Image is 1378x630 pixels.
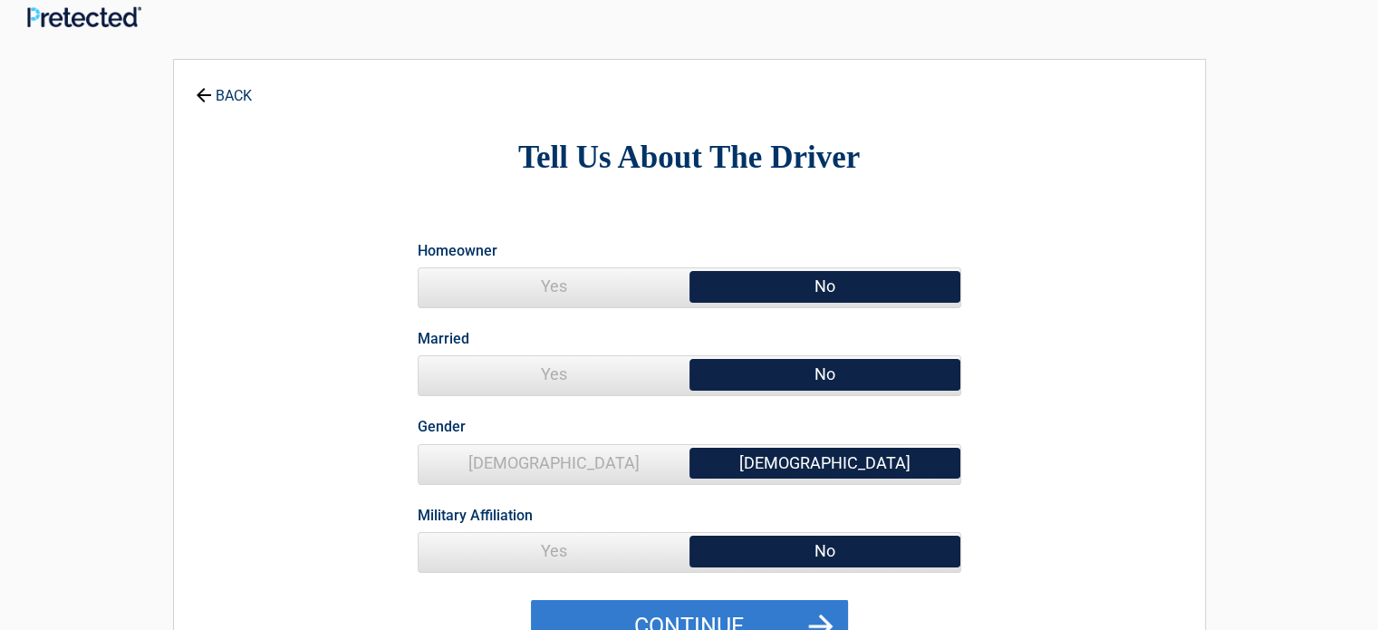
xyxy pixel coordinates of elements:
[418,326,469,351] label: Married
[274,137,1105,179] h2: Tell Us About The Driver
[419,533,689,569] span: Yes
[418,503,533,528] label: Military Affiliation
[689,445,960,481] span: [DEMOGRAPHIC_DATA]
[418,238,497,263] label: Homeowner
[689,533,960,569] span: No
[419,268,689,305] span: Yes
[689,268,960,305] span: No
[419,445,689,481] span: [DEMOGRAPHIC_DATA]
[418,414,466,439] label: Gender
[689,356,960,393] span: No
[192,72,255,103] a: BACK
[27,6,141,27] img: Main Logo
[419,356,689,393] span: Yes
